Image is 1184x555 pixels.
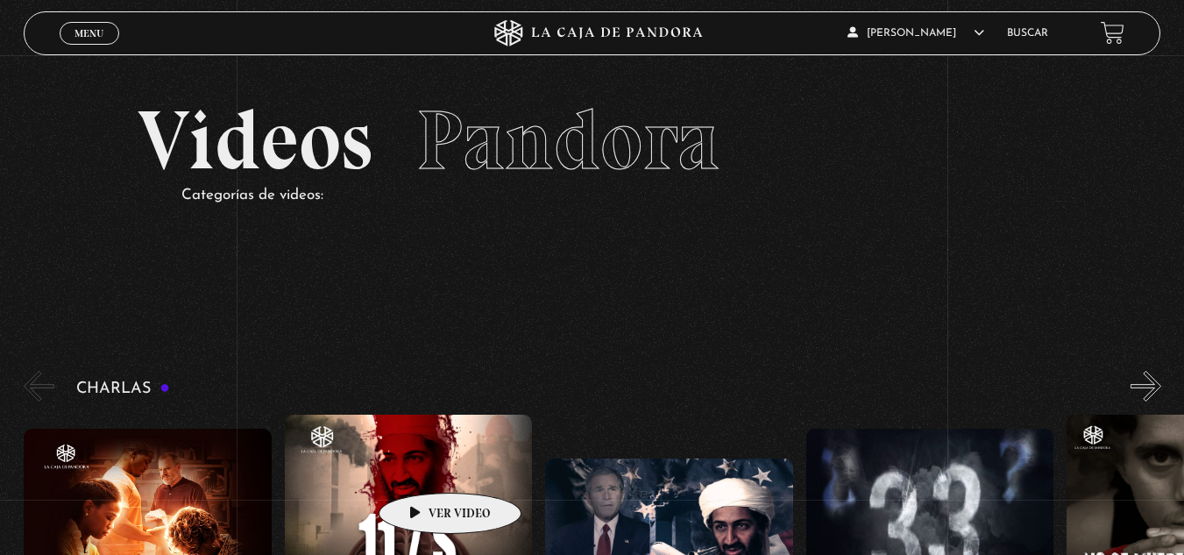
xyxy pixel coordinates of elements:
[847,28,984,39] span: [PERSON_NAME]
[416,90,720,190] span: Pandora
[76,381,170,397] h3: Charlas
[138,99,1047,182] h2: Videos
[68,42,110,54] span: Cerrar
[74,28,103,39] span: Menu
[1007,28,1048,39] a: Buscar
[24,371,54,402] button: Previous
[1101,21,1124,45] a: View your shopping cart
[181,182,1047,210] p: Categorías de videos:
[1131,371,1161,402] button: Next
